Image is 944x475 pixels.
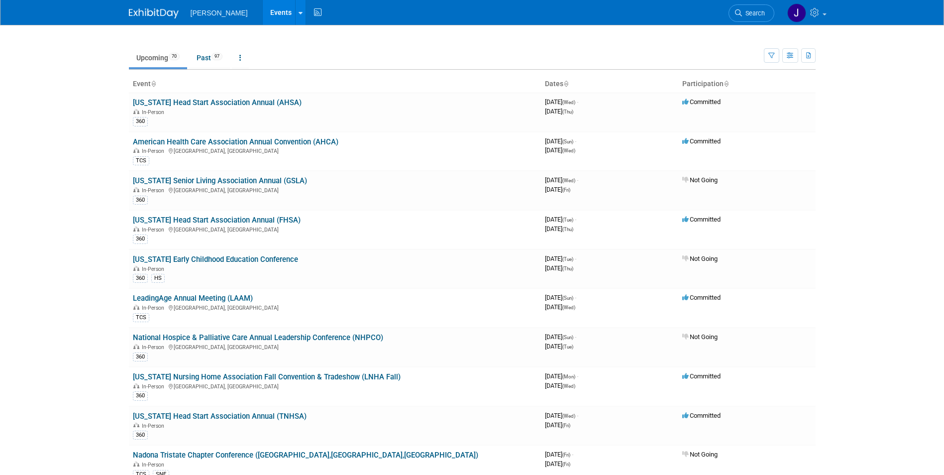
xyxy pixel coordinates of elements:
[562,305,575,310] span: (Wed)
[142,344,167,351] span: In-Person
[562,335,573,340] span: (Sun)
[682,294,721,301] span: Committed
[133,148,139,153] img: In-Person Event
[133,431,148,440] div: 360
[133,137,338,146] a: American Health Care Association Annual Convention (AHCA)
[682,137,721,145] span: Committed
[562,374,575,379] span: (Mon)
[545,255,576,262] span: [DATE]
[545,146,575,154] span: [DATE]
[575,137,576,145] span: -
[545,98,578,106] span: [DATE]
[729,4,774,22] a: Search
[133,451,478,460] a: Nadona Tristate Chapter Conference ([GEOGRAPHIC_DATA],[GEOGRAPHIC_DATA],[GEOGRAPHIC_DATA])
[129,8,179,18] img: ExhibitDay
[142,187,167,194] span: In-Person
[133,255,298,264] a: [US_STATE] Early Childhood Education Conference
[682,372,721,380] span: Committed
[142,462,167,468] span: In-Person
[129,76,541,93] th: Event
[545,186,570,193] span: [DATE]
[572,451,573,458] span: -
[562,344,573,350] span: (Tue)
[133,109,139,114] img: In-Person Event
[133,391,148,400] div: 360
[133,383,139,388] img: In-Person Event
[545,303,575,311] span: [DATE]
[133,333,383,342] a: National Hospice & Palliative Care Annual Leadership Conference (NHPCO)
[575,216,576,223] span: -
[545,372,578,380] span: [DATE]
[562,266,573,271] span: (Thu)
[133,186,537,194] div: [GEOGRAPHIC_DATA], [GEOGRAPHIC_DATA]
[133,382,537,390] div: [GEOGRAPHIC_DATA], [GEOGRAPHIC_DATA]
[678,76,816,93] th: Participation
[562,295,573,301] span: (Sun)
[133,146,537,154] div: [GEOGRAPHIC_DATA], [GEOGRAPHIC_DATA]
[562,100,575,105] span: (Wed)
[133,372,401,381] a: [US_STATE] Nursing Home Association Fall Convention & Tradeshow (LNHA Fall)
[133,353,148,361] div: 360
[545,460,570,468] span: [DATE]
[562,452,570,458] span: (Fri)
[133,294,253,303] a: LeadingAge Annual Meeting (LAAM)
[562,109,573,115] span: (Thu)
[541,76,678,93] th: Dates
[575,333,576,341] span: -
[545,343,573,350] span: [DATE]
[562,139,573,144] span: (Sun)
[545,216,576,223] span: [DATE]
[787,3,806,22] img: Jaime Butler
[562,217,573,223] span: (Tue)
[682,412,721,419] span: Committed
[577,176,578,184] span: -
[562,178,575,183] span: (Wed)
[545,225,573,233] span: [DATE]
[562,413,575,419] span: (Wed)
[682,451,718,458] span: Not Going
[545,294,576,301] span: [DATE]
[562,187,570,193] span: (Fri)
[133,187,139,192] img: In-Person Event
[142,148,167,154] span: In-Person
[575,255,576,262] span: -
[545,264,573,272] span: [DATE]
[133,266,139,271] img: In-Person Event
[133,235,148,243] div: 360
[133,303,537,311] div: [GEOGRAPHIC_DATA], [GEOGRAPHIC_DATA]
[211,53,222,60] span: 97
[545,382,575,389] span: [DATE]
[133,176,307,185] a: [US_STATE] Senior Living Association Annual (GSLA)
[562,462,570,467] span: (Fri)
[682,176,718,184] span: Not Going
[562,227,573,232] span: (Thu)
[169,53,180,60] span: 70
[545,137,576,145] span: [DATE]
[133,196,148,205] div: 360
[133,344,139,349] img: In-Person Event
[133,156,149,165] div: TCS
[545,451,573,458] span: [DATE]
[151,80,156,88] a: Sort by Event Name
[545,421,570,429] span: [DATE]
[545,333,576,341] span: [DATE]
[142,266,167,272] span: In-Person
[545,108,573,115] span: [DATE]
[562,383,575,389] span: (Wed)
[562,423,570,428] span: (Fri)
[133,117,148,126] div: 360
[142,227,167,233] span: In-Person
[133,313,149,322] div: TCS
[545,412,578,419] span: [DATE]
[742,9,765,17] span: Search
[575,294,576,301] span: -
[133,216,301,225] a: [US_STATE] Head Start Association Annual (FHSA)
[133,462,139,467] img: In-Person Event
[682,255,718,262] span: Not Going
[133,423,139,428] img: In-Person Event
[562,256,573,262] span: (Tue)
[682,333,718,341] span: Not Going
[142,383,167,390] span: In-Person
[133,225,537,233] div: [GEOGRAPHIC_DATA], [GEOGRAPHIC_DATA]
[133,98,302,107] a: [US_STATE] Head Start Association Annual (AHSA)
